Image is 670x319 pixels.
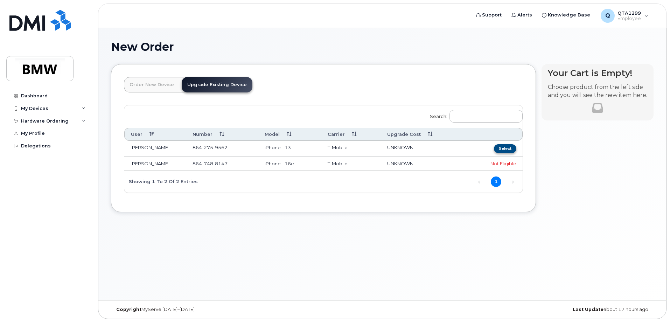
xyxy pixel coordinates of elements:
th: Number: activate to sort column ascending [186,128,258,141]
div: Showing 1 to 2 of 2 entries [124,175,198,187]
a: Previous [474,177,484,187]
span: 864 [193,145,228,150]
a: 1 [491,176,501,187]
div: Not Eligible [470,160,516,167]
td: [PERSON_NAME] [124,157,186,171]
p: Choose product from the left side and you will see the new item here. [548,83,647,99]
td: T-Mobile [321,157,381,171]
th: Upgrade Cost: activate to sort column ascending [381,128,464,141]
h4: Your Cart is Empty! [548,68,647,78]
span: UNKNOWN [387,161,413,166]
strong: Copyright [116,307,141,312]
a: Next [508,177,518,187]
td: iPhone - 16e [258,157,321,171]
th: Carrier: activate to sort column ascending [321,128,381,141]
a: Upgrade Existing Device [182,77,252,92]
th: User: activate to sort column descending [124,128,186,141]
span: 9562 [213,145,228,150]
td: T-Mobile [321,141,381,157]
th: Model: activate to sort column ascending [258,128,321,141]
span: 864 [193,161,228,166]
td: iPhone - 13 [258,141,321,157]
input: Search: [449,110,523,123]
strong: Last Update [573,307,603,312]
a: Order New Device [124,77,180,92]
span: 8147 [213,161,228,166]
span: UNKNOWN [387,145,413,150]
span: 275 [202,145,213,150]
span: 748 [202,161,213,166]
h1: New Order [111,41,654,53]
div: MyServe [DATE]–[DATE] [111,307,292,312]
label: Search: [425,105,523,125]
div: about 17 hours ago [473,307,654,312]
button: Select [494,144,516,153]
iframe: Messenger Launcher [640,289,665,314]
td: [PERSON_NAME] [124,141,186,157]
